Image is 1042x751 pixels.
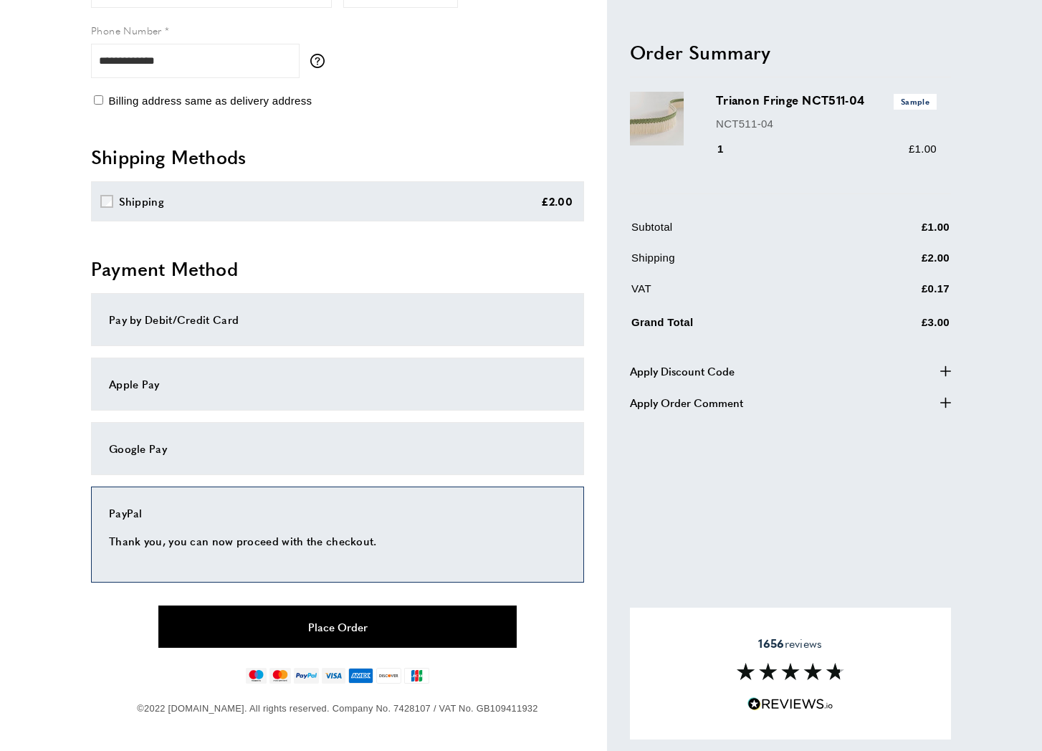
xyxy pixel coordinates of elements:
strong: 1656 [758,635,784,651]
div: Apple Pay [109,375,566,393]
button: More information [310,54,332,68]
p: NCT511-04 [716,115,937,132]
img: jcb [404,668,429,684]
td: VAT [631,280,849,308]
span: Apply Order Comment [630,393,743,411]
img: Trianon Fringe NCT511-04 [630,92,684,145]
h2: Shipping Methods [91,144,584,170]
span: Phone Number [91,23,162,37]
span: Sample [894,94,937,109]
h2: Payment Method [91,256,584,282]
h2: Order Summary [630,39,951,64]
span: ©2022 [DOMAIN_NAME]. All rights reserved. Company No. 7428107 / VAT No. GB109411932 [137,703,537,714]
img: discover [376,668,401,684]
input: Billing address same as delivery address [94,95,103,105]
img: american-express [348,668,373,684]
div: Pay by Debit/Credit Card [109,311,566,328]
img: Reviews.io 5 stars [747,697,833,711]
p: Thank you, you can now proceed with the checkout. [109,532,566,550]
td: Grand Total [631,311,849,342]
img: mastercard [269,668,290,684]
span: £1.00 [909,143,937,155]
div: 1 [716,140,744,158]
td: £1.00 [851,219,950,247]
button: Place Order [158,606,517,648]
td: Shipping [631,249,849,277]
span: reviews [758,636,822,651]
img: visa [322,668,345,684]
img: Reviews section [737,663,844,680]
div: PayPal [109,504,566,522]
div: Google Pay [109,440,566,457]
div: £2.00 [541,193,573,210]
div: Shipping [119,193,164,210]
td: Subtotal [631,219,849,247]
h3: Trianon Fringe NCT511-04 [716,92,937,109]
td: £0.17 [851,280,950,308]
img: maestro [246,668,267,684]
td: £2.00 [851,249,950,277]
span: Billing address same as delivery address [108,95,312,107]
span: Apply Discount Code [630,362,735,379]
img: paypal [294,668,319,684]
td: £3.00 [851,311,950,342]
